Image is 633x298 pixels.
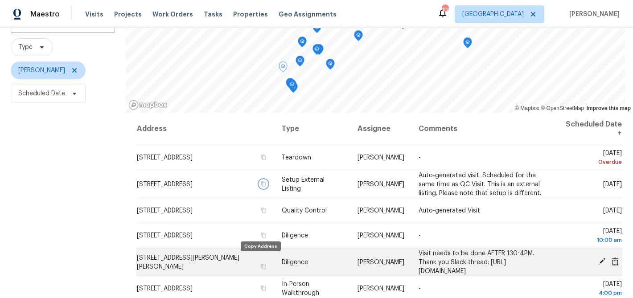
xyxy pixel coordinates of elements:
[354,30,363,44] div: Map marker
[419,286,421,292] span: -
[30,10,60,19] span: Maestro
[312,22,321,36] div: Map marker
[564,236,622,245] div: 10:00 am
[608,257,622,265] span: Cancel
[282,176,325,192] span: Setup External Listing
[114,10,142,19] span: Projects
[282,208,327,214] span: Quality Control
[282,259,308,265] span: Diligence
[557,113,622,145] th: Scheduled Date ↑
[419,233,421,239] span: -
[18,43,33,52] span: Type
[463,37,472,51] div: Map marker
[259,153,267,161] button: Copy Address
[358,181,404,187] span: [PERSON_NAME]
[350,113,411,145] th: Assignee
[566,10,620,19] span: [PERSON_NAME]
[137,254,239,269] span: [STREET_ADDRESS][PERSON_NAME][PERSON_NAME]
[279,61,288,75] div: Map marker
[419,250,534,274] span: Visit needs to be done AFTER 130-4PM. Thank you Slack thread: [URL][DOMAIN_NAME]
[358,233,404,239] span: [PERSON_NAME]
[137,286,193,292] span: [STREET_ADDRESS]
[128,100,168,110] a: Mapbox homepage
[603,181,622,187] span: [DATE]
[564,289,622,298] div: 4:00 pm
[259,284,267,292] button: Copy Address
[411,113,557,145] th: Comments
[296,56,304,69] div: Map marker
[152,10,193,19] span: Work Orders
[286,78,295,92] div: Map marker
[358,155,404,161] span: [PERSON_NAME]
[18,66,65,75] span: [PERSON_NAME]
[259,180,267,188] button: Copy Address
[282,281,319,296] span: In-Person Walkthrough
[358,259,404,265] span: [PERSON_NAME]
[564,228,622,245] span: [DATE]
[564,158,622,167] div: Overdue
[358,286,404,292] span: [PERSON_NAME]
[603,208,622,214] span: [DATE]
[137,208,193,214] span: [STREET_ADDRESS]
[564,281,622,298] span: [DATE]
[136,113,275,145] th: Address
[282,155,311,161] span: Teardown
[419,155,421,161] span: -
[515,105,539,111] a: Mapbox
[204,11,222,17] span: Tasks
[587,105,631,111] a: Improve this map
[233,10,268,19] span: Properties
[279,10,337,19] span: Geo Assignments
[137,155,193,161] span: [STREET_ADDRESS]
[298,37,307,50] div: Map marker
[326,59,335,73] div: Map marker
[462,10,524,19] span: [GEOGRAPHIC_DATA]
[358,208,404,214] span: [PERSON_NAME]
[282,233,308,239] span: Diligence
[18,89,65,98] span: Scheduled Date
[595,257,608,265] span: Edit
[564,150,622,167] span: [DATE]
[419,208,480,214] span: Auto-generated Visit
[541,105,584,111] a: OpenStreetMap
[137,233,193,239] span: [STREET_ADDRESS]
[85,10,103,19] span: Visits
[275,113,350,145] th: Type
[137,181,193,187] span: [STREET_ADDRESS]
[288,79,296,93] div: Map marker
[442,5,448,14] div: 103
[312,44,321,58] div: Map marker
[419,172,541,196] span: Auto-generated visit. Scheduled for the same time as QC Visit. This is an external listing. Pleas...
